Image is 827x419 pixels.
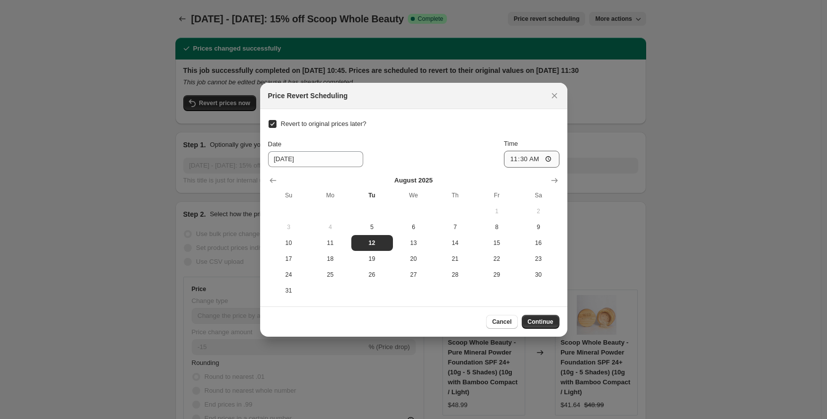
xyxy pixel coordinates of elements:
span: 24 [272,271,306,279]
button: Saturday August 9 2025 [518,219,559,235]
span: 13 [397,239,431,247]
button: Sunday August 10 2025 [268,235,310,251]
th: Thursday [435,187,476,203]
span: 31 [272,287,306,295]
span: 19 [355,255,389,263]
button: Sunday August 31 2025 [268,283,310,299]
button: Tuesday August 5 2025 [351,219,393,235]
button: Close [548,89,561,103]
button: Thursday August 21 2025 [435,251,476,267]
button: Cancel [486,315,517,329]
th: Sunday [268,187,310,203]
button: Thursday August 7 2025 [435,219,476,235]
button: Friday August 15 2025 [476,235,518,251]
span: 11 [314,239,347,247]
span: Sa [522,191,555,199]
span: Date [268,140,281,148]
button: Monday August 11 2025 [310,235,351,251]
span: 1 [480,207,514,215]
button: Friday August 22 2025 [476,251,518,267]
span: 6 [397,223,431,231]
button: Wednesday August 27 2025 [393,267,435,283]
span: 25 [314,271,347,279]
button: Continue [522,315,559,329]
span: 2 [522,207,555,215]
span: 26 [355,271,389,279]
button: Monday August 18 2025 [310,251,351,267]
button: Sunday August 17 2025 [268,251,310,267]
span: 30 [522,271,555,279]
span: Continue [528,318,553,326]
button: Monday August 4 2025 [310,219,351,235]
th: Saturday [518,187,559,203]
span: 16 [522,239,555,247]
span: 3 [272,223,306,231]
button: Friday August 8 2025 [476,219,518,235]
span: 20 [397,255,431,263]
th: Friday [476,187,518,203]
span: 29 [480,271,514,279]
button: Saturday August 2 2025 [518,203,559,219]
th: Wednesday [393,187,435,203]
button: Thursday August 28 2025 [435,267,476,283]
h2: Price Revert Scheduling [268,91,348,101]
span: 21 [439,255,472,263]
button: Tuesday August 26 2025 [351,267,393,283]
th: Tuesday [351,187,393,203]
span: 14 [439,239,472,247]
button: Saturday August 16 2025 [518,235,559,251]
span: 27 [397,271,431,279]
button: Show next month, September 2025 [548,174,561,187]
button: Friday August 29 2025 [476,267,518,283]
span: 8 [480,223,514,231]
button: Monday August 25 2025 [310,267,351,283]
button: Wednesday August 6 2025 [393,219,435,235]
button: Show previous month, July 2025 [266,174,280,187]
span: 7 [439,223,472,231]
button: Friday August 1 2025 [476,203,518,219]
span: 10 [272,239,306,247]
th: Monday [310,187,351,203]
span: Su [272,191,306,199]
input: 12:00 [504,151,559,168]
span: We [397,191,431,199]
button: Saturday August 23 2025 [518,251,559,267]
span: 28 [439,271,472,279]
span: Revert to original prices later? [281,120,367,127]
span: 23 [522,255,555,263]
span: 9 [522,223,555,231]
span: Fr [480,191,514,199]
button: Sunday August 3 2025 [268,219,310,235]
button: Wednesday August 13 2025 [393,235,435,251]
span: 15 [480,239,514,247]
button: Saturday August 30 2025 [518,267,559,283]
span: 5 [355,223,389,231]
button: Today Tuesday August 12 2025 [351,235,393,251]
span: Time [504,140,518,147]
span: 18 [314,255,347,263]
button: Wednesday August 20 2025 [393,251,435,267]
span: Mo [314,191,347,199]
span: 4 [314,223,347,231]
span: Tu [355,191,389,199]
span: 12 [355,239,389,247]
button: Tuesday August 19 2025 [351,251,393,267]
input: 8/12/2025 [268,151,363,167]
span: Th [439,191,472,199]
button: Thursday August 14 2025 [435,235,476,251]
span: 22 [480,255,514,263]
span: 17 [272,255,306,263]
button: Sunday August 24 2025 [268,267,310,283]
span: Cancel [492,318,511,326]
